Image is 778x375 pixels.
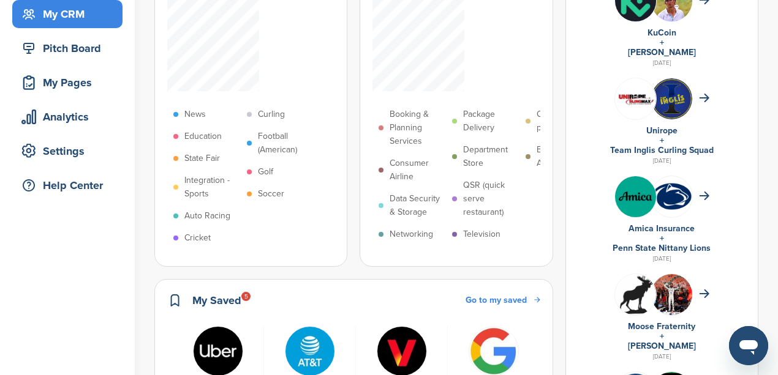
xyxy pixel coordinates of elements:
h2: My Saved [192,292,241,309]
div: [DATE] [578,155,746,166]
a: [PERSON_NAME] [628,341,696,351]
img: 170px penn state nittany lions logo.svg [651,182,692,211]
a: Analytics [12,103,123,131]
a: + [660,135,664,146]
a: + [660,37,664,48]
p: Television [463,228,500,241]
a: [PERSON_NAME] [628,47,696,58]
img: Hjwwegho 400x400 [615,274,656,315]
p: Cricket [184,231,211,245]
p: Consumer Airline [390,157,446,184]
p: Education [184,130,222,143]
img: Trgrqf8g 400x400 [615,176,656,217]
div: Analytics [18,106,123,128]
div: 5 [241,292,251,301]
a: Amica Insurance [629,223,695,234]
iframe: Button to launch messaging window [729,326,768,365]
a: Help Center [12,171,123,199]
a: Penn State Nittany Lions [613,243,711,253]
p: News [184,108,206,121]
img: 308633180 592082202703760 345377490651361792 n [615,78,656,119]
div: Settings [18,140,123,162]
a: Team Inglis Curling Squad [610,145,714,155]
a: KuCoin [648,28,676,38]
p: Curling [258,108,285,121]
p: Booking & Planning Services [390,108,446,148]
p: Package Delivery [463,108,519,135]
img: Iga3kywp 400x400 [651,78,692,119]
div: Pitch Board [18,37,123,59]
div: [DATE] [578,351,746,362]
a: Go to my saved [466,294,540,307]
a: Unirope [646,125,678,136]
a: My Pages [12,69,123,97]
p: Department Store [463,143,519,170]
a: Settings [12,137,123,165]
p: Networking [390,228,433,241]
span: Go to my saved [466,295,527,305]
p: State Fair [184,152,220,165]
div: My Pages [18,72,123,94]
img: 3bs1dc4c 400x400 [651,274,692,315]
a: + [660,233,664,243]
p: Golf [258,165,273,179]
p: QSR (quick serve restaurant) [463,179,519,219]
a: Moose Fraternity [628,321,695,332]
p: Bathroom Appliances [537,143,593,170]
a: + [660,331,664,341]
div: [DATE] [578,58,746,69]
a: Pitch Board [12,34,123,62]
p: Soccer [258,187,284,201]
p: Integration - Sports [184,174,241,201]
p: Auto Racing [184,209,230,223]
p: Data Security & Storage [390,192,446,219]
div: Help Center [18,174,123,196]
p: Cleaning products [537,108,593,135]
div: My CRM [18,3,123,25]
div: [DATE] [578,253,746,264]
p: Football (American) [258,130,314,157]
